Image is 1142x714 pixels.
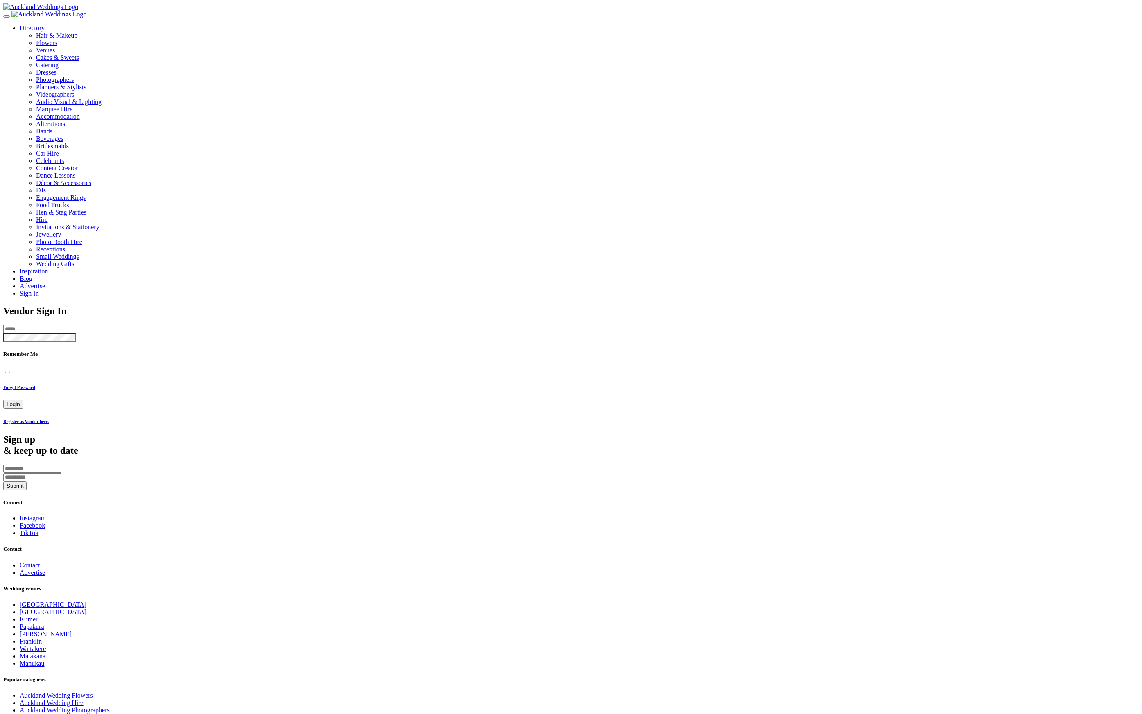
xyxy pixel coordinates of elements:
[20,608,86,615] a: [GEOGRAPHIC_DATA]
[20,660,44,667] a: Manukau
[36,91,1139,98] a: Videographers
[20,529,38,536] a: TikTok
[11,11,86,18] img: Auckland Weddings Logo
[36,246,65,253] a: Receptions
[36,253,79,260] a: Small Weddings
[20,25,45,32] a: Directory
[36,128,52,135] a: Bands
[20,562,40,569] a: Contact
[20,282,45,289] a: Advertise
[36,120,65,127] a: Alterations
[3,499,1139,506] h5: Connect
[20,515,46,522] a: Instagram
[20,268,48,275] a: Inspiration
[36,157,64,164] a: Celebrants
[20,707,110,714] a: Auckland Wedding Photographers
[36,260,74,267] a: Wedding Gifts
[36,54,1139,61] a: Cakes & Sweets
[36,39,1139,47] a: Flowers
[3,676,1139,683] h5: Popular categories
[36,179,91,186] a: Décor & Accessories
[36,224,100,230] a: Invitations & Stationery
[20,522,45,529] a: Facebook
[20,638,42,645] a: Franklin
[36,231,61,238] a: Jewellery
[3,434,1139,456] h2: & keep up to date
[3,15,10,18] button: Menu
[20,630,72,637] a: [PERSON_NAME]
[36,238,82,245] a: Photo Booth Hire
[3,3,78,11] img: Auckland Weddings Logo
[36,61,1139,69] a: Catering
[3,434,35,445] span: Sign up
[20,623,44,630] a: Papakura
[20,275,32,282] a: Blog
[36,47,1139,54] a: Venues
[36,172,75,179] a: Dance Lessons
[3,385,1139,390] a: Forgot Password
[3,419,1139,424] a: Register as Vendor here.
[36,84,1139,91] a: Planners & Stylists
[3,546,1139,552] h5: Contact
[36,194,86,201] a: Engagement Rings
[3,351,1139,357] h5: Remember Me
[36,187,46,194] a: DJs
[36,106,1139,113] a: Marquee Hire
[36,209,86,216] a: Hen & Stag Parties
[36,201,69,208] a: Food Trucks
[36,32,1139,39] a: Hair & Makeup
[20,290,39,297] a: Sign In
[3,305,1139,316] h1: Vendor Sign In
[20,616,39,623] a: Kumeu
[20,653,45,660] a: Matakana
[20,601,86,608] a: [GEOGRAPHIC_DATA]
[3,585,1139,592] h5: Wedding venues
[5,368,10,373] input: Remember Me
[36,142,69,149] a: Bridesmaids
[36,216,47,223] a: Hire
[36,69,1139,76] a: Dresses
[20,692,93,699] a: Auckland Wedding Flowers
[3,481,27,490] button: Submit
[36,113,80,120] a: Accommodation
[36,98,1139,106] a: Audio Visual & Lighting
[36,150,59,157] a: Car Hire
[20,569,45,576] a: Advertise
[36,165,78,172] a: Content Creator
[3,400,23,409] button: Login
[20,645,46,652] a: Waitakere
[36,135,63,142] a: Beverages
[20,699,84,706] a: Auckland Wedding Hire
[36,76,1139,84] a: Photographers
